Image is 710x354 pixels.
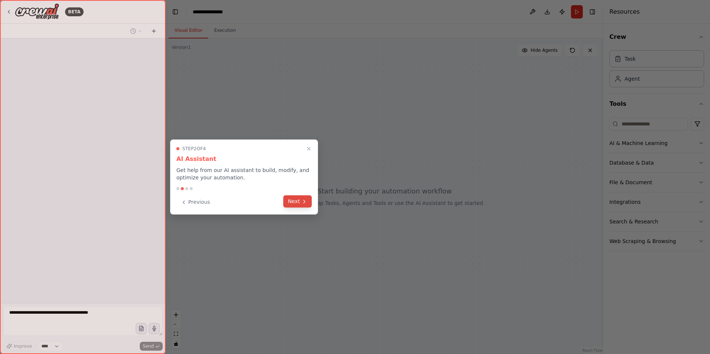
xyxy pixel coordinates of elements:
[170,7,180,17] button: Hide left sidebar
[176,196,214,208] button: Previous
[176,166,312,181] p: Get help from our AI assistant to build, modify, and optimize your automation.
[304,144,313,153] button: Close walkthrough
[182,146,206,152] span: Step 2 of 4
[176,155,312,163] h3: AI Assistant
[283,195,312,208] button: Next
